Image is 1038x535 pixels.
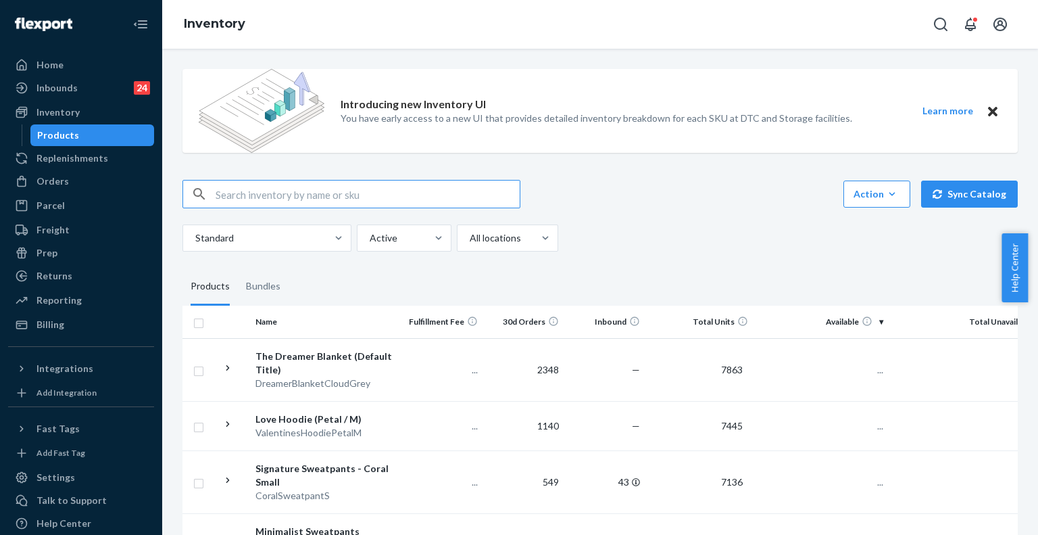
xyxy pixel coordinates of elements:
[632,364,640,375] span: —
[716,420,748,432] span: 7445
[483,306,564,338] th: 30d Orders
[36,387,97,398] div: Add Integration
[8,445,154,461] a: Add Fast Tag
[407,363,478,377] p: ...
[37,129,79,142] div: Products
[36,199,65,212] div: Parcel
[483,338,564,401] td: 2348
[191,268,230,306] div: Products
[184,16,245,31] a: Inventory
[134,81,150,95] div: 24
[30,124,155,146] a: Products
[483,401,564,450] td: 1140
[255,462,397,489] div: Signature Sweatpants - Coral Small
[468,231,470,245] input: All locations
[255,426,397,440] div: ValentinesHoodiePetalM
[8,242,154,264] a: Prep
[564,450,645,513] td: 43
[854,187,900,201] div: Action
[216,181,520,208] input: Search inventory by name or sku
[368,231,370,245] input: Active
[759,419,883,433] p: ...
[8,358,154,379] button: Integrations
[759,363,883,377] p: ...
[564,306,645,338] th: Inbound
[957,11,984,38] button: Open notifications
[36,318,64,331] div: Billing
[716,364,748,375] span: 7863
[8,147,154,169] a: Replenishments
[407,419,478,433] p: ...
[194,231,195,245] input: Standard
[36,362,93,375] div: Integrations
[36,269,72,283] div: Returns
[843,181,910,208] button: Action
[36,106,80,119] div: Inventory
[173,5,256,44] ol: breadcrumbs
[36,471,75,484] div: Settings
[36,447,85,459] div: Add Fast Tag
[36,517,91,530] div: Help Center
[8,170,154,192] a: Orders
[36,81,78,95] div: Inbounds
[36,58,64,72] div: Home
[8,54,154,76] a: Home
[15,18,72,31] img: Flexport logo
[36,494,107,507] div: Talk to Support
[199,69,324,153] img: new-reports-banner-icon.82668bd98b6a51aee86340f2a7b77ae3.png
[8,219,154,241] a: Freight
[632,420,640,432] span: —
[246,268,280,306] div: Bundles
[8,314,154,335] a: Billing
[483,450,564,513] td: 549
[8,385,154,401] a: Add Integration
[753,306,889,338] th: Available
[127,11,154,38] button: Close Navigation
[914,103,981,120] button: Learn more
[8,195,154,216] a: Parcel
[1002,233,1028,302] button: Help Center
[255,489,397,503] div: CoralSweatpantS
[36,246,57,260] div: Prep
[921,181,1018,208] button: Sync Catalog
[36,223,70,237] div: Freight
[987,11,1014,38] button: Open account menu
[255,377,397,390] div: DreamerBlanketCloudGrey
[407,475,478,489] p: ...
[8,265,154,287] a: Returns
[8,513,154,534] a: Help Center
[8,289,154,311] a: Reporting
[8,418,154,440] button: Fast Tags
[716,476,748,488] span: 7136
[645,306,753,338] th: Total Units
[8,77,154,99] a: Inbounds24
[8,101,154,123] a: Inventory
[36,175,69,188] div: Orders
[36,294,82,307] div: Reporting
[8,490,154,511] a: Talk to Support
[927,11,954,38] button: Open Search Box
[250,306,402,338] th: Name
[984,103,1002,120] button: Close
[255,413,397,426] div: Love Hoodie (Petal / M)
[341,112,852,125] p: You have early access to a new UI that provides detailed inventory breakdown for each SKU at DTC ...
[341,97,486,112] p: Introducing new Inventory UI
[759,475,883,489] p: ...
[402,306,483,338] th: Fulfillment Fee
[36,152,108,165] div: Replenishments
[36,422,80,436] div: Fast Tags
[8,467,154,488] a: Settings
[255,350,397,377] div: The Dreamer Blanket (Default Title)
